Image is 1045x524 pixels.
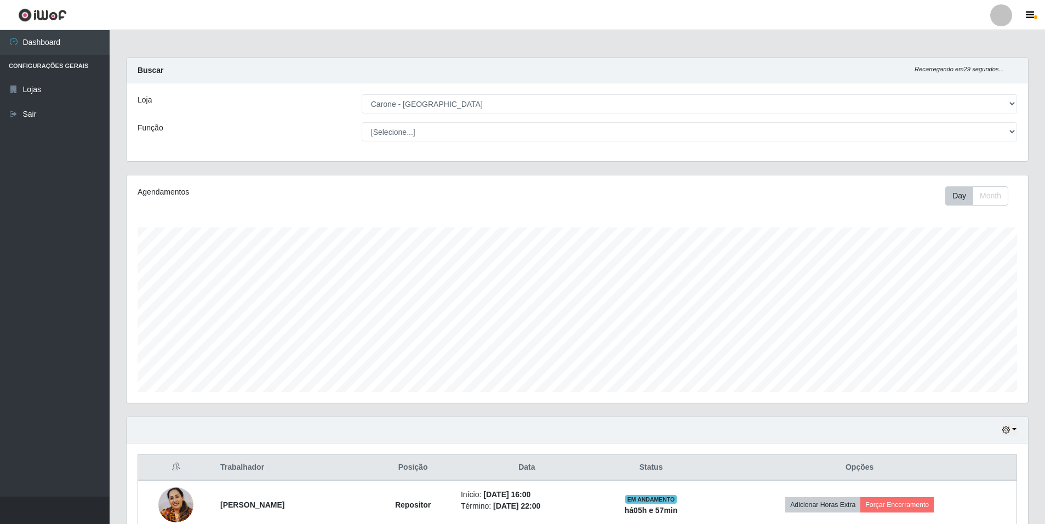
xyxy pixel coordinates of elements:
[945,186,973,206] button: Day
[138,94,152,106] label: Loja
[220,500,284,509] strong: [PERSON_NAME]
[860,497,934,512] button: Forçar Encerramento
[915,66,1004,72] i: Recarregando em 29 segundos...
[599,455,703,481] th: Status
[372,455,454,481] th: Posição
[625,495,677,504] span: EM ANDAMENTO
[138,66,163,75] strong: Buscar
[395,500,431,509] strong: Repositor
[703,455,1017,481] th: Opções
[214,455,372,481] th: Trabalhador
[138,122,163,134] label: Função
[945,186,1008,206] div: First group
[461,489,593,500] li: Início:
[18,8,67,22] img: CoreUI Logo
[483,490,530,499] time: [DATE] 16:00
[973,186,1008,206] button: Month
[785,497,860,512] button: Adicionar Horas Extra
[625,506,678,515] strong: há 05 h e 57 min
[461,500,593,512] li: Término:
[493,502,540,510] time: [DATE] 22:00
[138,186,494,198] div: Agendamentos
[945,186,1017,206] div: Toolbar with button groups
[454,455,599,481] th: Data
